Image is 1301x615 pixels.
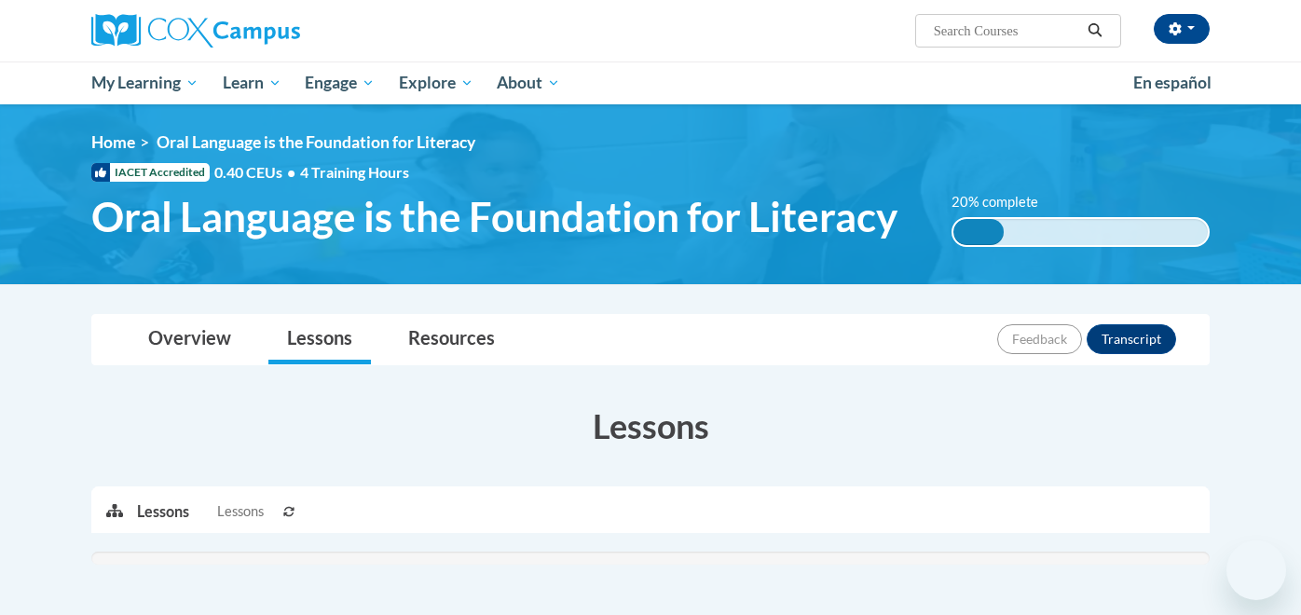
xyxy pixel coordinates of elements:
[287,163,295,181] span: •
[390,315,514,364] a: Resources
[91,14,445,48] a: Cox Campus
[953,219,1005,245] div: 20% complete
[1087,324,1176,354] button: Transcript
[952,192,1059,212] label: 20% complete
[91,403,1210,449] h3: Lessons
[91,163,210,182] span: IACET Accredited
[399,72,473,94] span: Explore
[1154,14,1210,44] button: Account Settings
[91,72,199,94] span: My Learning
[130,315,250,364] a: Overview
[300,163,409,181] span: 4 Training Hours
[223,72,281,94] span: Learn
[63,61,1238,104] div: Main menu
[932,20,1081,42] input: Search Courses
[1226,540,1286,600] iframe: Button to launch messaging window
[387,61,486,104] a: Explore
[211,61,294,104] a: Learn
[997,324,1082,354] button: Feedback
[137,501,189,522] p: Lessons
[79,61,211,104] a: My Learning
[1133,73,1212,92] span: En español
[157,132,475,152] span: Oral Language is the Foundation for Literacy
[486,61,573,104] a: About
[91,14,300,48] img: Cox Campus
[1081,20,1109,42] button: Search
[217,501,264,522] span: Lessons
[293,61,387,104] a: Engage
[91,192,897,241] span: Oral Language is the Foundation for Literacy
[497,72,560,94] span: About
[91,132,135,152] a: Home
[214,162,300,183] span: 0.40 CEUs
[1121,63,1224,102] a: En español
[268,315,371,364] a: Lessons
[305,72,375,94] span: Engage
